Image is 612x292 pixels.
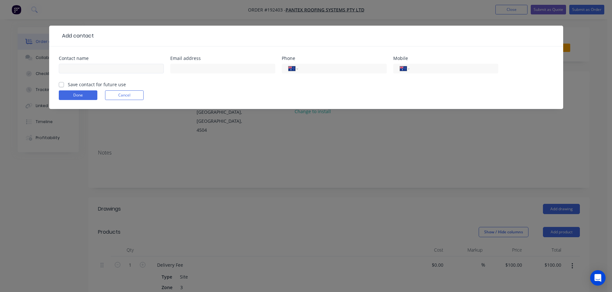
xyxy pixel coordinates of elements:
div: Email address [170,56,275,61]
button: Cancel [105,90,144,100]
div: Mobile [393,56,498,61]
div: Contact name [59,56,164,61]
button: Done [59,90,97,100]
div: Phone [282,56,387,61]
div: Open Intercom Messenger [590,270,606,286]
div: Add contact [59,32,94,40]
label: Save contact for future use [68,81,126,88]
